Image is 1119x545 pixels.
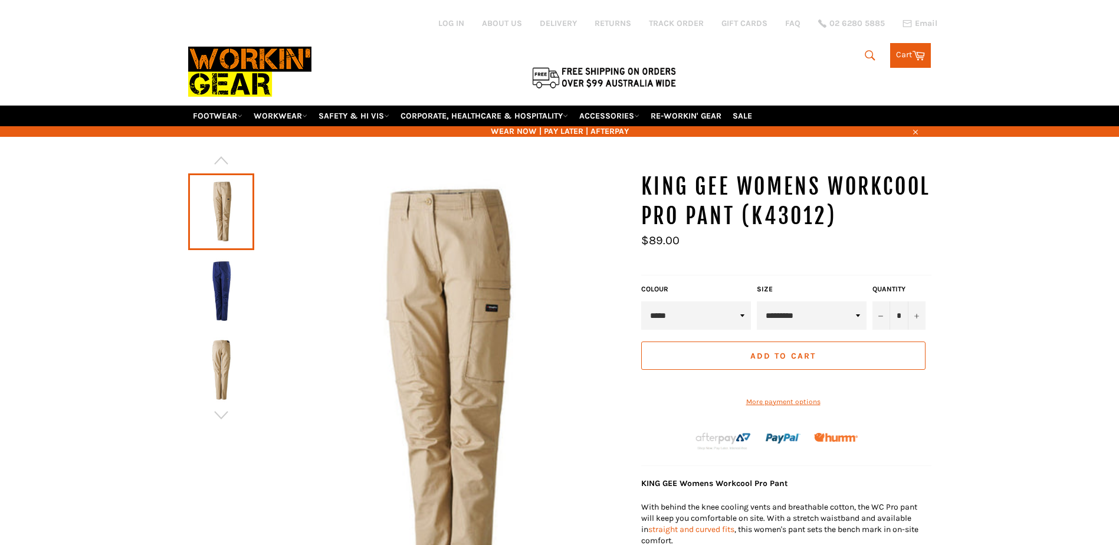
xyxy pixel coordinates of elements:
h1: KING GEE Womens Workcool Pro Pant (K43012) [641,172,931,231]
label: Size [757,284,867,294]
a: Log in [438,18,464,28]
a: ACCESSORIES [575,106,644,126]
a: straight and curved fits [648,524,734,534]
img: Workin Gear leaders in Workwear, Safety Boots, PPE, Uniforms. Australia's No.1 in Workwear [188,38,311,105]
a: SAFETY & HI VIS [314,106,394,126]
a: 02 6280 5885 [818,19,885,28]
img: Flat $9.95 shipping Australia wide [530,65,678,90]
a: FAQ [785,18,800,29]
span: Add to Cart [750,351,816,361]
label: COLOUR [641,284,751,294]
img: paypal.png [766,421,800,456]
span: Email [915,19,937,28]
span: 02 6280 5885 [829,19,885,28]
a: RETURNS [595,18,631,29]
span: With behind the knee cooling vents and breathable cotton, the WC Pro pant will keep you comfortab... [641,502,917,535]
label: Quantity [872,284,926,294]
a: FOOTWEAR [188,106,247,126]
a: CORPORATE, HEALTHCARE & HOSPITALITY [396,106,573,126]
a: Email [903,19,937,28]
a: WORKWEAR [249,106,312,126]
a: ABOUT US [482,18,522,29]
img: KING GEE Womens Workcool Pro Pant - Workin Gear [194,337,248,402]
span: WEAR NOW | PAY LATER | AFTERPAY [188,126,931,137]
a: RE-WORKIN' GEAR [646,106,726,126]
button: Reduce item quantity by one [872,301,890,330]
button: Increase item quantity by one [908,301,926,330]
strong: KING GEE Womens Workcool Pro Pant [641,478,788,488]
a: Cart [890,43,931,68]
a: GIFT CARDS [721,18,767,29]
a: More payment options [641,397,926,407]
a: DELIVERY [540,18,577,29]
button: Add to Cart [641,342,926,370]
img: KING GEE Womens Workcool Pro Pant - Workin Gear [194,258,248,323]
a: SALE [728,106,757,126]
a: TRACK ORDER [649,18,704,29]
span: $89.00 [641,234,680,247]
img: Afterpay-Logo-on-dark-bg_large.png [694,431,752,451]
img: Humm_core_logo_RGB-01_300x60px_small_195d8312-4386-4de7-b182-0ef9b6303a37.png [814,433,858,442]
